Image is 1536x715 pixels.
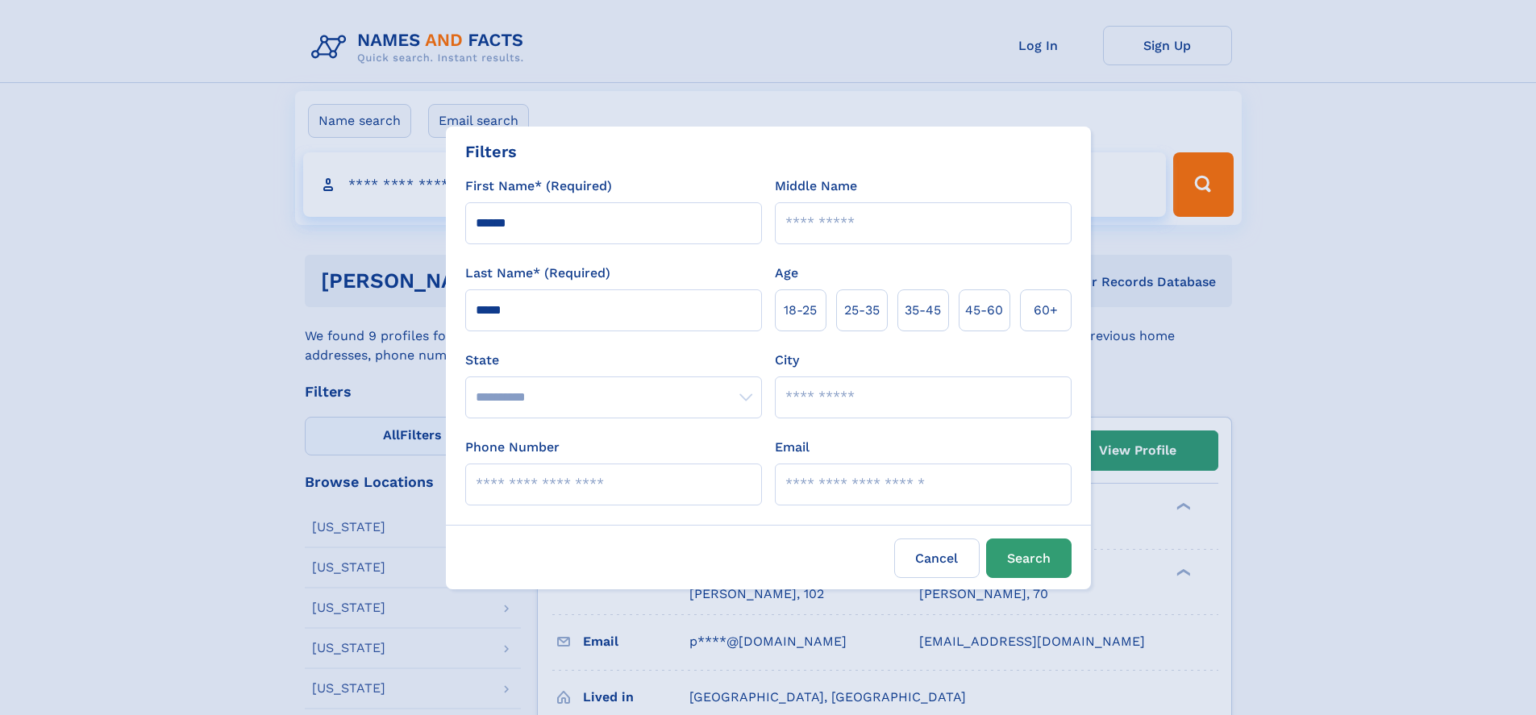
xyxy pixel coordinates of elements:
label: State [465,351,762,370]
label: First Name* (Required) [465,177,612,196]
label: City [775,351,799,370]
span: 35‑45 [905,301,941,320]
button: Search [986,538,1072,578]
label: Middle Name [775,177,857,196]
span: 60+ [1034,301,1058,320]
span: 45‑60 [965,301,1003,320]
label: Age [775,264,798,283]
label: Phone Number [465,438,560,457]
label: Cancel [894,538,980,578]
div: Filters [465,139,517,164]
span: 25‑35 [844,301,880,320]
label: Last Name* (Required) [465,264,610,283]
span: 18‑25 [784,301,817,320]
label: Email [775,438,810,457]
